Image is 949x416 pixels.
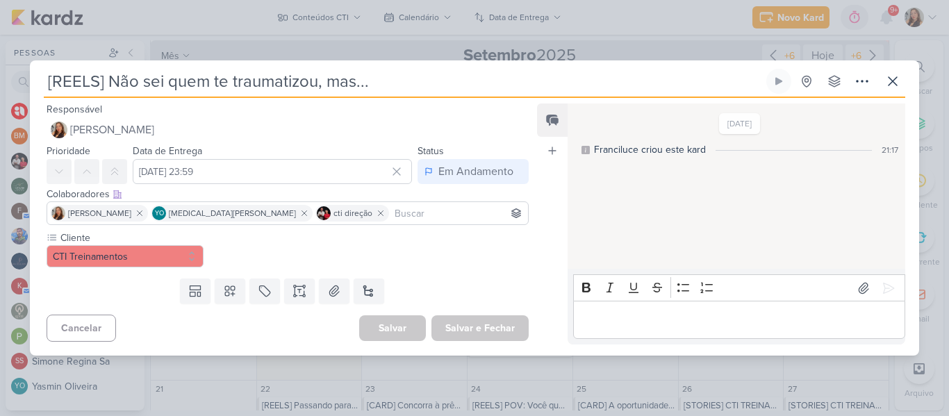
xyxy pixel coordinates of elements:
[152,206,166,220] div: Yasmin Oliveira
[51,206,65,220] img: Franciluce Carvalho
[333,207,372,219] span: cti direção
[573,274,905,301] div: Editor toolbar
[44,69,764,94] input: Kard Sem Título
[392,205,525,222] input: Buscar
[133,159,412,184] input: Select a date
[47,187,529,201] div: Colaboradores
[133,145,202,157] label: Data de Entrega
[594,142,706,157] div: Franciluce criou este kard
[169,207,296,219] span: [MEDICAL_DATA][PERSON_NAME]
[317,206,331,220] img: cti direção
[59,231,204,245] label: Cliente
[47,315,116,342] button: Cancelar
[70,122,154,138] span: [PERSON_NAME]
[47,245,204,267] button: CTI Treinamentos
[47,145,90,157] label: Prioridade
[573,301,905,339] div: Editor editing area: main
[418,145,444,157] label: Status
[438,163,513,180] div: Em Andamento
[773,76,784,87] div: Ligar relógio
[155,210,164,217] p: YO
[47,117,529,142] button: [PERSON_NAME]
[51,122,67,138] img: Franciluce Carvalho
[418,159,529,184] button: Em Andamento
[47,103,102,115] label: Responsável
[68,207,131,219] span: [PERSON_NAME]
[882,144,898,156] div: 21:17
